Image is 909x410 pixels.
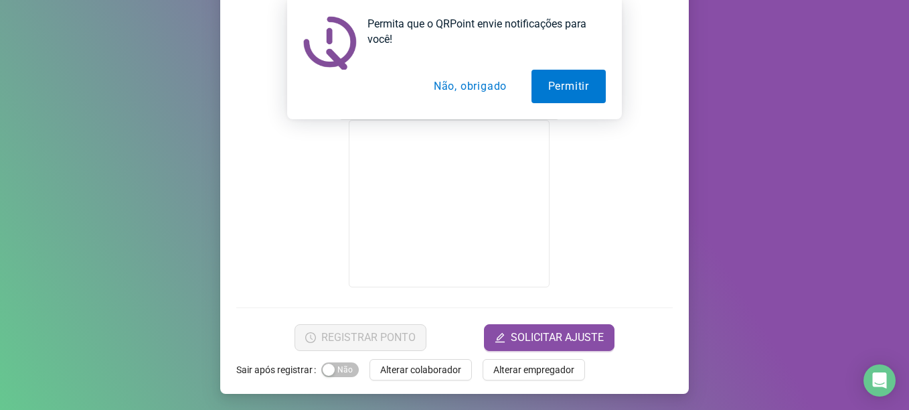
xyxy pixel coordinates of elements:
[295,324,426,351] button: REGISTRAR PONTO
[531,70,606,103] button: Permitir
[369,359,472,381] button: Alterar colaborador
[380,362,461,377] span: Alterar colaborador
[417,70,523,103] button: Não, obrigado
[863,364,896,397] div: Open Intercom Messenger
[495,332,505,343] span: edit
[484,324,614,351] button: editSOLICITAR AJUSTE
[511,330,604,346] span: SOLICITAR AJUSTE
[357,16,606,47] div: Permita que o QRPoint envie notificações para você!
[236,359,321,381] label: Sair após registrar
[483,359,585,381] button: Alterar empregador
[493,362,574,377] span: Alterar empregador
[303,16,357,70] img: notification icon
